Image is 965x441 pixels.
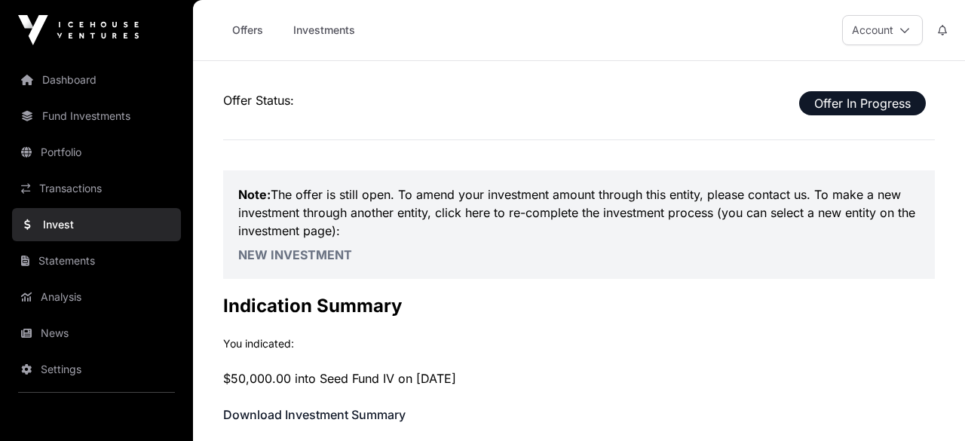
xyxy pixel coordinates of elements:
[283,16,365,44] a: Investments
[12,317,181,350] a: News
[842,15,923,45] button: Account
[223,336,935,351] p: You indicated:
[223,91,935,109] p: Offer Status:
[217,16,277,44] a: Offers
[12,100,181,133] a: Fund Investments
[12,244,181,277] a: Statements
[12,208,181,241] a: Invest
[12,353,181,386] a: Settings
[799,91,926,115] span: Offer In Progress
[12,280,181,314] a: Analysis
[12,172,181,205] a: Transactions
[12,63,181,96] a: Dashboard
[223,294,935,318] h2: Indication Summary
[238,247,352,262] a: New Investment
[238,187,271,202] strong: Note:
[223,407,406,422] a: Download Investment Summary
[238,185,920,240] p: The offer is still open. To amend your investment amount through this entity, please contact us. ...
[12,136,181,169] a: Portfolio
[223,369,935,387] p: $50,000.00 into Seed Fund IV on [DATE]
[18,15,139,45] img: Icehouse Ventures Logo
